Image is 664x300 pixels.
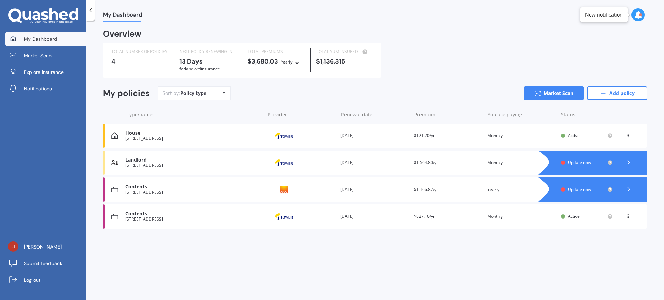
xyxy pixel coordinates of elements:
a: Notifications [5,82,86,96]
img: Ando [267,183,301,196]
div: [STREET_ADDRESS] [125,190,261,195]
div: Monthly [487,159,555,166]
span: Log out [24,277,40,283]
div: [STREET_ADDRESS] [125,217,261,222]
img: Tower [267,156,301,169]
img: House [111,132,118,139]
img: Contents [111,186,118,193]
img: 97e5979d245ad337873c022601db033a [8,241,18,252]
div: [DATE] [340,186,408,193]
div: Contents [125,184,261,190]
a: Explore insurance [5,65,86,79]
span: My Dashboard [103,11,142,21]
span: Active [568,133,580,138]
a: My Dashboard [5,32,86,46]
a: Market Scan [5,49,86,62]
div: TOTAL SUM INSURED [316,48,373,55]
div: $3,680.03 [248,58,304,66]
div: Contents [125,211,261,217]
b: 13 Days [179,57,203,66]
div: [DATE] [340,132,408,139]
div: TOTAL NUMBER OF POLICIES [111,48,168,55]
div: Policy type [180,90,206,97]
img: Contents [111,213,118,220]
span: for Landlord insurance [179,66,220,72]
span: Update now [568,186,591,192]
a: Submit feedback [5,257,86,270]
a: Market Scan [524,86,584,100]
div: My policies [103,88,150,98]
img: Tower [267,210,301,223]
a: [PERSON_NAME] [5,240,86,254]
div: Sort by: [163,90,206,97]
div: NEXT POLICY RENEWING IN [179,48,236,55]
div: Monthly [487,132,555,139]
div: Type/name [127,111,262,118]
img: Tower [267,129,301,142]
span: Explore insurance [24,69,64,76]
div: Premium [414,111,482,118]
img: Landlord [111,159,118,166]
div: Overview [103,30,141,37]
div: You are paying [488,111,555,118]
span: $1,166.87/yr [414,186,438,192]
div: House [125,130,261,136]
div: Monthly [487,213,555,220]
span: Submit feedback [24,260,62,267]
div: [DATE] [340,213,408,220]
a: Log out [5,273,86,287]
div: Renewal date [341,111,409,118]
div: 4 [111,58,168,65]
div: Yearly [487,186,555,193]
div: Landlord [125,157,261,163]
span: $1,564.80/yr [414,159,438,165]
span: $827.16/yr [414,213,435,219]
div: [STREET_ADDRESS] [125,163,261,168]
span: $121.20/yr [414,133,435,138]
span: Notifications [24,85,52,92]
a: Add policy [587,86,647,100]
span: Active [568,213,580,219]
div: [STREET_ADDRESS] [125,136,261,141]
div: $1,136,315 [316,58,373,65]
div: [DATE] [340,159,408,166]
div: TOTAL PREMIUMS [248,48,304,55]
div: Provider [268,111,335,118]
span: Market Scan [24,52,52,59]
div: Yearly [281,59,293,66]
div: Status [561,111,613,118]
span: My Dashboard [24,36,57,42]
span: Update now [568,159,591,165]
div: New notification [585,11,623,18]
span: [PERSON_NAME] [24,243,62,250]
